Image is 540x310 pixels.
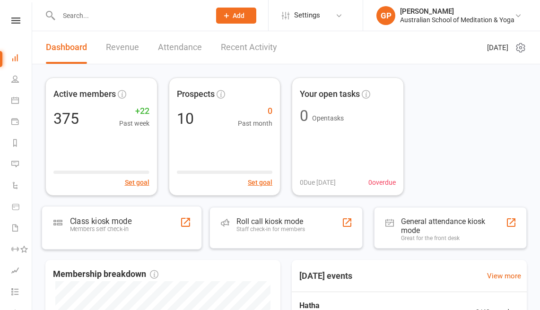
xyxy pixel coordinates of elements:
div: 10 [177,111,194,126]
div: Great for the front desk [401,235,505,241]
span: Past month [238,118,272,129]
div: 0 [300,108,308,123]
a: People [11,69,33,91]
a: Dashboard [11,48,33,69]
span: Active members [53,87,116,101]
a: Revenue [106,31,139,64]
div: [PERSON_NAME] [400,7,514,16]
a: Attendance [158,31,202,64]
div: Members self check-in [70,226,131,233]
span: 0 Due [DATE] [300,177,336,188]
a: Calendar [11,91,33,112]
button: Set goal [248,177,272,188]
a: View more [487,270,521,282]
button: Set goal [125,177,149,188]
div: 375 [53,111,79,126]
div: Class kiosk mode [70,216,131,226]
div: GP [376,6,395,25]
span: Past week [119,118,149,129]
a: Assessments [11,261,33,282]
a: Dashboard [46,31,87,64]
div: Roll call kiosk mode [236,217,305,226]
div: General attendance kiosk mode [401,217,505,235]
span: Open tasks [312,114,344,122]
span: 0 overdue [368,177,396,188]
span: Add [233,12,244,19]
button: Add [216,8,256,24]
span: 0 [238,104,272,118]
a: Product Sales [11,197,33,218]
span: [DATE] [487,42,508,53]
a: Payments [11,112,33,133]
a: Recent Activity [221,31,277,64]
div: Australian School of Meditation & Yoga [400,16,514,24]
span: Prospects [177,87,215,101]
input: Search... [56,9,204,22]
a: Reports [11,133,33,155]
span: Settings [294,5,320,26]
span: +22 [119,104,149,118]
span: Your open tasks [300,87,360,101]
div: Staff check-in for members [236,226,305,232]
h3: [DATE] events [292,267,360,284]
span: Membership breakdown [53,267,158,281]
